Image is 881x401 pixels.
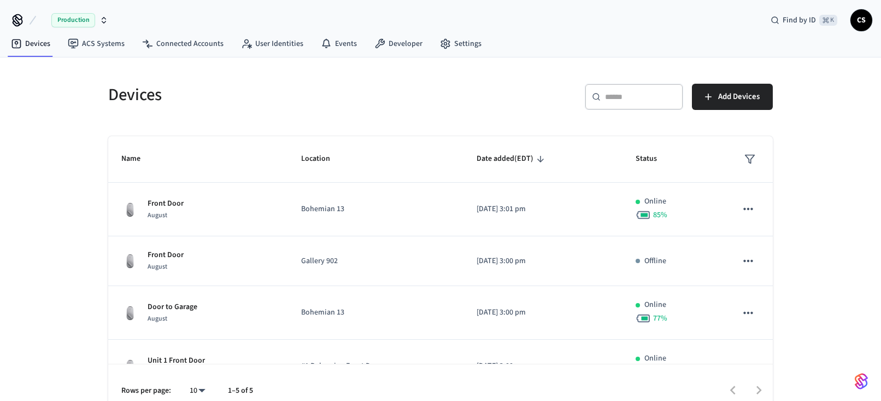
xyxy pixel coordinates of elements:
p: Front Door [148,198,184,210]
img: SeamLogoGradient.69752ec5.svg [855,373,868,390]
a: Connected Accounts [133,34,232,54]
a: User Identities [232,34,312,54]
span: Production [51,13,95,27]
span: August [148,262,167,271]
p: 1–5 of 5 [228,385,253,397]
span: 85 % [653,210,667,220]
a: Developer [366,34,431,54]
a: Events [312,34,366,54]
span: August [148,314,167,323]
p: Offline [644,255,666,267]
p: [DATE] 3:00 pm [477,255,609,267]
span: August [148,211,167,220]
span: Find by ID [783,15,816,26]
div: Find by ID⌘ K [762,10,846,30]
p: [DATE] 3:01 pm [477,204,609,215]
span: Name [121,150,155,167]
a: Devices [2,34,59,54]
span: 77 % [653,313,667,324]
p: Door to Garage [148,301,197,313]
h5: Devices [108,84,434,106]
img: August Wifi Smart Lock 3rd Gen, Silver, Front [121,252,139,270]
span: Location [301,150,344,167]
div: 10 [184,383,210,399]
p: Bohemian 13 [301,307,450,318]
span: Date added(EDT) [477,150,548,167]
p: #1 Bohemian Front Door [301,361,450,372]
span: ⌘ K [819,15,837,26]
p: [DATE] 3:00 pm [477,307,609,318]
img: August Wifi Smart Lock 3rd Gen, Silver, Front [121,304,139,322]
span: Status [636,150,671,167]
p: Rows per page: [121,385,171,397]
button: CS [850,9,872,31]
img: August Wifi Smart Lock 3rd Gen, Silver, Front [121,201,139,218]
span: CS [851,10,871,30]
span: Add Devices [718,90,760,104]
img: August Wifi Smart Lock 3rd Gen, Silver, Front [121,358,139,375]
p: Front Door [148,249,184,261]
p: Gallery 902 [301,255,450,267]
a: ACS Systems [59,34,133,54]
button: Add Devices [692,84,773,110]
a: Settings [431,34,490,54]
p: [DATE] 3:00 pm [477,361,609,372]
p: Bohemian 13 [301,204,450,215]
p: Online [644,299,666,311]
p: Unit 1 Front Door [148,355,205,367]
p: Online [644,196,666,207]
p: Online [644,353,666,364]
